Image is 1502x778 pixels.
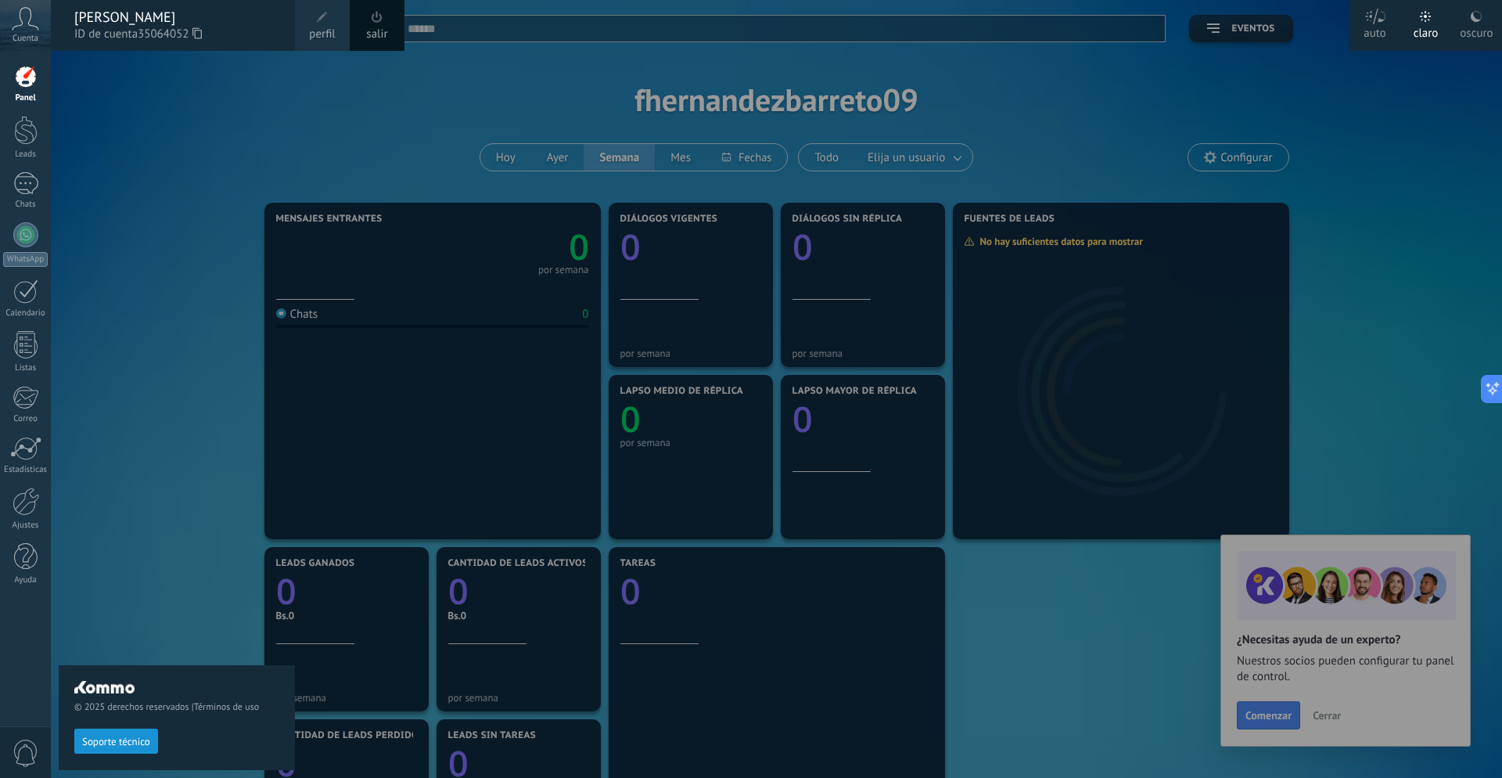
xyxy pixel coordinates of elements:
[3,308,49,319] div: Calendario
[1414,10,1439,51] div: claro
[366,26,387,43] a: salir
[3,363,49,373] div: Listas
[3,575,49,585] div: Ayuda
[3,200,49,210] div: Chats
[138,26,202,43] span: 35064052
[3,520,49,531] div: Ajustes
[3,252,48,267] div: WhatsApp
[1364,10,1386,51] div: auto
[74,9,279,26] div: [PERSON_NAME]
[3,414,49,424] div: Correo
[74,729,158,754] button: Soporte técnico
[194,701,259,713] a: Términos de uso
[13,34,38,44] span: Cuenta
[74,701,279,713] span: © 2025 derechos reservados |
[82,737,150,747] span: Soporte técnico
[3,93,49,103] div: Panel
[1460,10,1493,51] div: oscuro
[74,26,279,43] span: ID de cuenta
[3,149,49,160] div: Leads
[3,465,49,475] div: Estadísticas
[74,735,158,747] a: Soporte técnico
[309,26,335,43] span: perfil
